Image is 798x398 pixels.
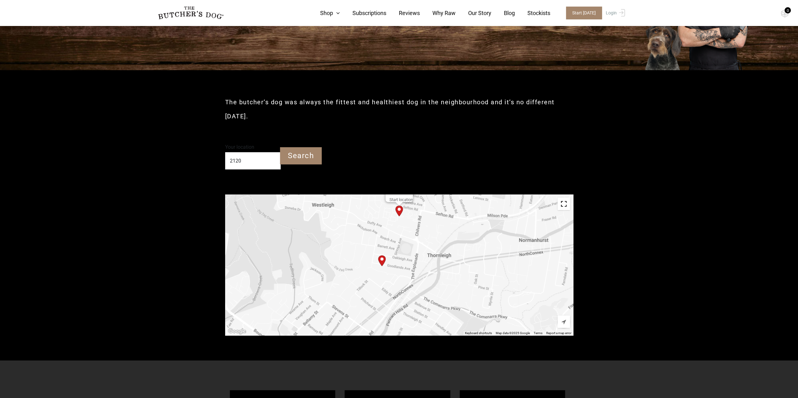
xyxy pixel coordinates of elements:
[456,9,491,17] a: Our Story
[558,198,570,210] button: Toggle fullscreen view
[496,331,530,335] span: Map data ©2025 Google
[491,9,515,17] a: Blog
[280,147,322,164] input: Search
[420,9,456,17] a: Why Raw
[534,331,542,335] a: Terms
[386,9,420,17] a: Reviews
[389,197,413,202] div: Start location
[781,9,789,18] img: TBD_Cart-Empty.png
[566,7,602,19] span: Start [DATE]
[562,319,566,325] span: 
[395,205,403,216] div: Start location
[308,9,340,17] a: Shop
[785,7,791,13] div: 0
[227,327,247,335] img: Google
[465,331,492,335] button: Keyboard shortcuts
[340,9,386,17] a: Subscriptions
[604,7,625,19] a: Login
[560,7,604,19] a: Start [DATE]
[378,255,386,266] div: Start location
[546,331,571,335] a: Report a map error
[225,95,573,123] h2: The butcher’s dog was always the fittest and healthiest dog in the neighbourhood and it’s no diff...
[227,327,247,335] a: Open this area in Google Maps (opens a new window)
[515,9,550,17] a: Stockists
